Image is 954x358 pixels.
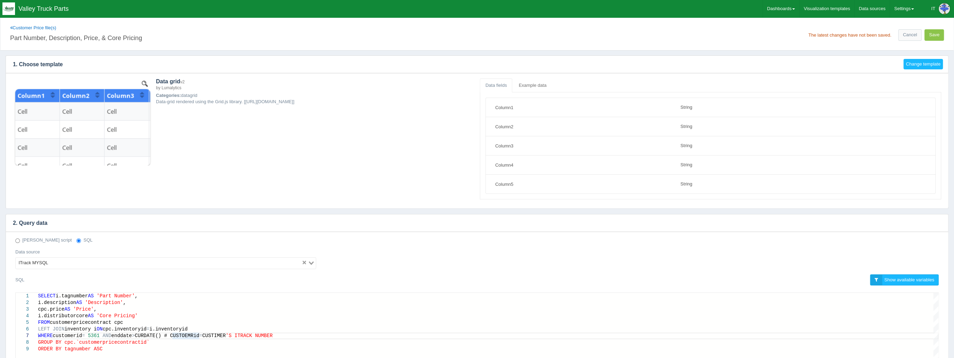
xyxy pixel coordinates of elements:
[491,140,671,152] input: Field name
[156,99,474,105] p: Data-grid rendered using the Grid.js library. [[URL][DOMAIN_NAME]]
[199,333,202,338] span: =
[16,346,29,352] div: 9
[303,260,306,266] button: Clear Selected
[924,29,944,41] button: Save
[16,313,29,319] div: 4
[97,313,138,319] span: 'Core Pricing'
[135,333,199,338] span: CURDATE() # CUSTOEMRid
[65,306,70,312] span: AS
[65,326,97,332] span: inventory i
[38,346,103,352] span: ORDER BY tagnumber ASC
[38,326,50,332] span: LEFT
[15,257,316,269] div: Search for option
[149,326,187,332] span: i.inventoryid
[16,326,29,333] div: 6
[135,293,137,299] span: ,
[156,85,181,90] small: by Lumalytics
[16,319,29,326] div: 5
[10,25,56,30] a: Customer Price file(s)
[2,2,15,15] img: q1blfpkbivjhsugxdrfq.png
[16,339,29,346] div: 8
[16,333,29,339] div: 7
[53,326,65,332] span: JOIN
[16,293,29,299] div: 1
[156,78,474,166] div: datagrid
[156,93,181,98] strong: Categories:
[82,333,85,338] span: =
[123,300,126,305] span: ,
[18,5,69,12] span: Valley Truck Parts
[55,293,88,299] span: i.tagnumber
[808,33,891,37] div: The latest changes have not been saved.
[76,237,92,244] label: SQL
[88,313,94,319] span: AS
[10,31,474,43] input: Chart title
[16,306,29,313] div: 3
[884,277,934,282] span: Show available variables
[88,333,100,338] span: 5361
[38,340,149,345] span: GROUP BY cpc.`customerpricecontractid`
[513,78,552,93] a: Example data
[15,237,72,244] label: [PERSON_NAME] script
[226,333,273,338] span: 'S ITRACK NUMBER
[38,333,53,338] span: WHERE
[15,274,24,285] label: SQL
[76,238,81,243] input: SQL
[180,79,185,84] small: v2
[17,259,50,267] span: ITrack MYSQL
[156,78,474,91] h4: Data grid
[97,293,135,299] span: 'Part Number'
[15,249,40,256] label: Data source
[38,313,88,319] span: i.distributorcore
[147,326,149,332] span: =
[870,274,939,286] a: Show available variables
[939,3,950,14] img: Profile Picture
[903,59,943,70] button: Change template
[97,326,103,332] span: ON
[491,121,671,132] input: Field name
[50,259,301,267] input: Search for option
[94,306,97,312] span: ,
[16,299,29,306] div: 2
[103,326,147,332] span: cpc.inventoryid
[15,238,20,243] input: [PERSON_NAME] script
[132,333,135,338] span: >
[111,333,132,338] span: enddate
[491,101,671,113] input: Field name
[76,300,82,305] span: AS
[38,320,50,325] span: FROM
[50,320,123,325] span: customerpricecontract cpc
[38,306,65,312] span: cpc.price
[103,333,111,338] span: AND
[85,300,123,305] span: 'Description'
[38,300,76,305] span: i.description
[73,306,94,312] span: 'Price'
[88,293,94,299] span: AS
[931,2,935,16] div: IT
[491,159,671,171] input: Field name
[53,333,82,338] span: customerid
[491,178,671,190] input: Field name
[38,293,55,299] span: SELECT
[6,56,898,73] h4: 1. Choose template
[6,214,938,232] h4: 2. Query data
[202,333,226,338] span: CUSTIMER
[480,78,512,93] a: Data fields
[898,29,921,41] a: Cancel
